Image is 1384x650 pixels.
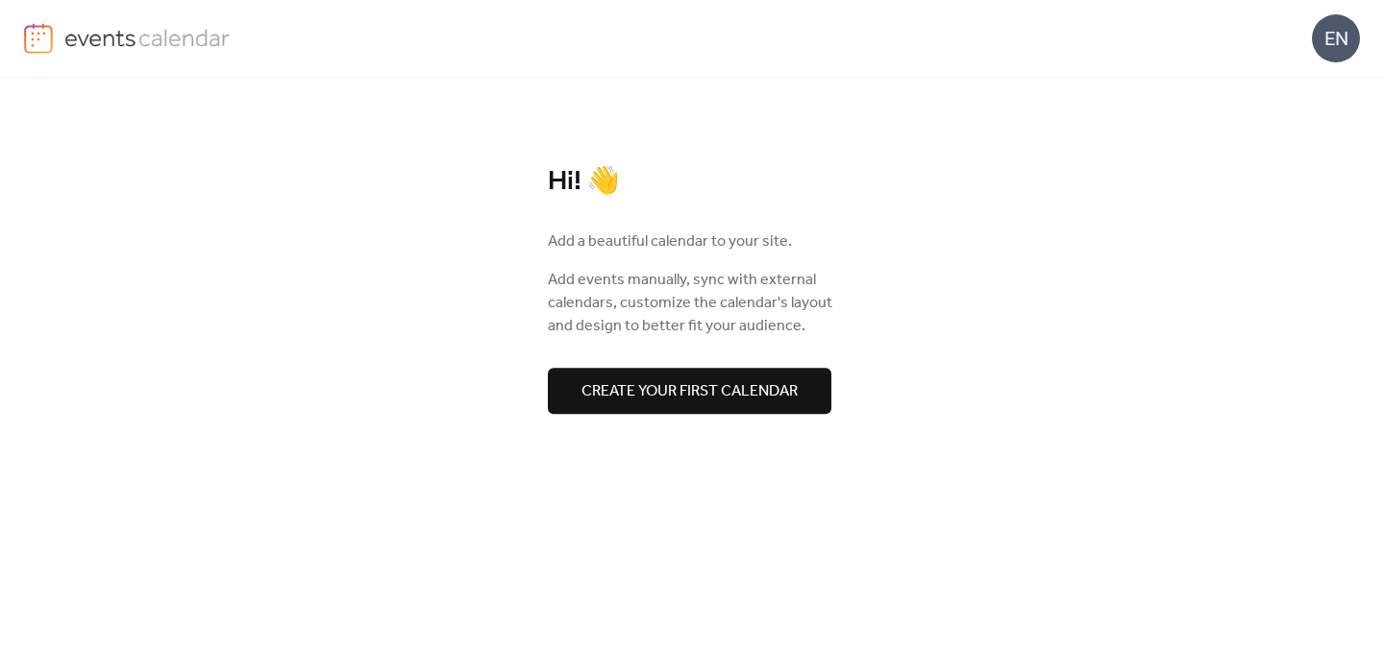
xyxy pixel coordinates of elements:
[548,165,836,199] div: Hi! 👋
[548,368,831,414] button: Create your first calendar
[24,23,53,54] img: logo
[64,23,231,52] img: logo-type
[548,269,836,338] span: Add events manually, sync with external calendars, customize the calendar's layout and design to ...
[548,230,792,253] span: Add a beautiful calendar to your site.
[1312,14,1360,62] div: EN
[581,380,798,403] span: Create your first calendar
